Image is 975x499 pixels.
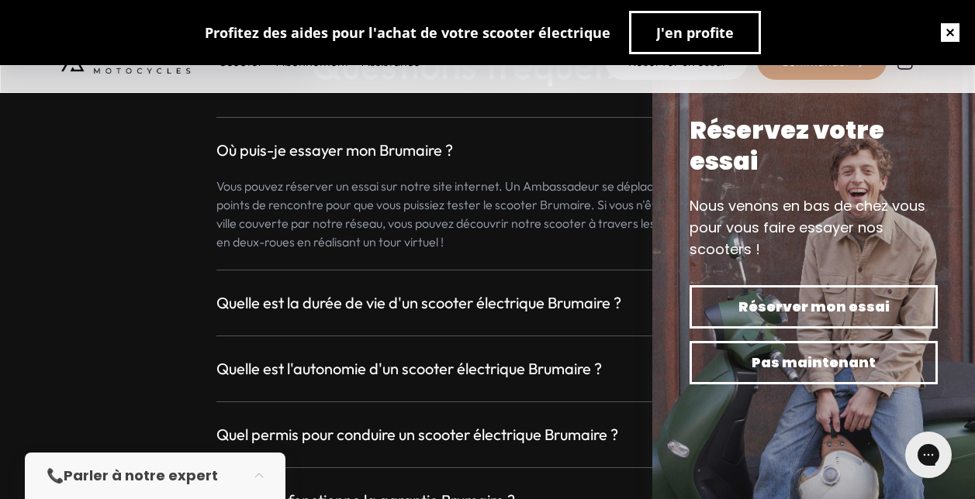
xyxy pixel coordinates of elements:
[216,177,759,251] p: Vous pouvez réserver un essai sur notre site internet. Un Ambassadeur se déplacera dans un de nos...
[897,426,959,484] iframe: Gorgias live chat messenger
[216,424,618,446] h3: Quel permis pour conduire un scooter électrique Brumaire ?
[216,292,621,314] h3: Quelle est la durée de vie d'un scooter électrique Brumaire ?
[216,139,453,161] h3: Où puis-je essayer mon Brumaire ?
[216,358,602,380] h3: Quelle est l'autonomie d'un scooter électrique Brumaire ?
